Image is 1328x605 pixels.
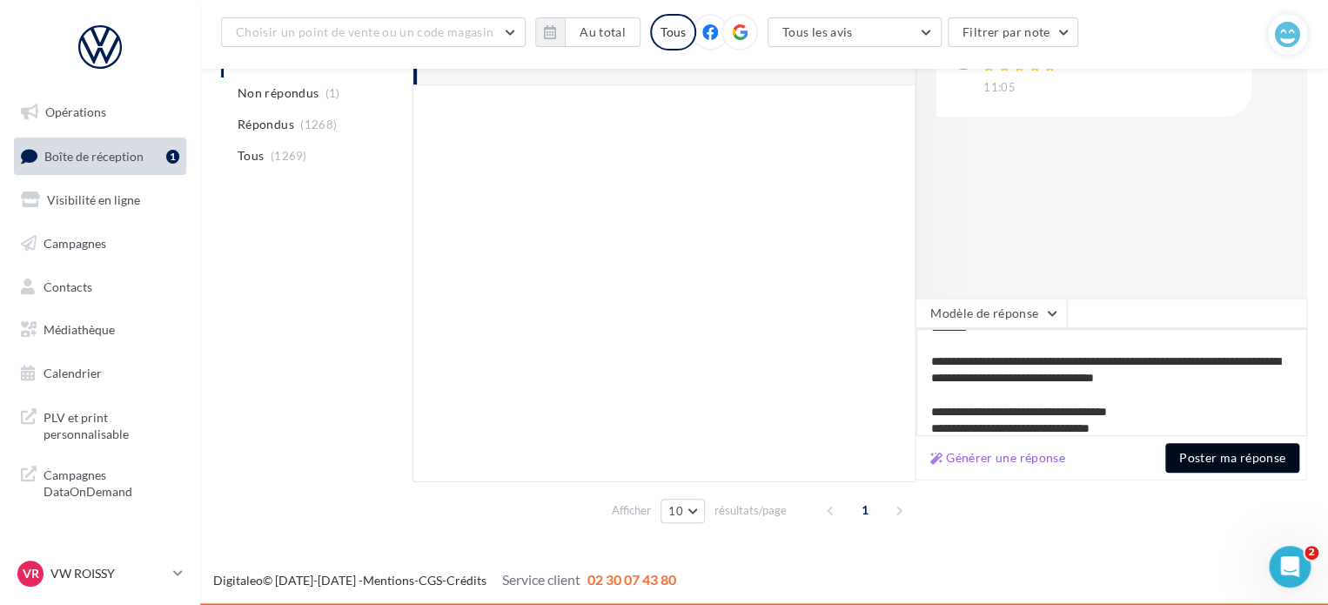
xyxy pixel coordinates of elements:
span: Médiathèque [44,322,115,337]
p: VW ROISSY [50,565,166,582]
a: Campagnes DataOnDemand [10,456,190,508]
a: Opérations [10,94,190,131]
button: 10 [661,499,705,523]
a: Visibilité en ligne [10,182,190,218]
span: résultats/page [714,502,787,519]
a: VR VW ROISSY [14,557,186,590]
span: 10 [668,504,683,518]
a: PLV et print personnalisable [10,399,190,450]
span: (1269) [271,149,307,163]
span: Service client [502,571,580,588]
span: Calendrier [44,366,102,380]
a: Mentions [363,573,414,588]
span: Opérations [45,104,106,119]
a: Digitaleo [213,573,263,588]
button: Générer une réponse [923,447,1072,468]
a: Campagnes [10,225,190,262]
a: Calendrier [10,355,190,392]
button: Tous les avis [768,17,942,47]
span: Répondus [238,116,294,133]
span: Non répondus [238,84,319,102]
div: Tous [650,14,696,50]
button: Au total [535,17,641,47]
a: CGS [419,573,442,588]
a: Contacts [10,269,190,306]
span: Campagnes [44,236,106,251]
span: (1) [325,86,340,100]
span: VR [23,565,39,582]
span: Afficher [612,502,651,519]
span: 1 [851,496,879,524]
span: 02 30 07 43 80 [587,571,676,588]
span: Boîte de réception [44,148,144,163]
span: Campagnes DataOnDemand [44,463,179,501]
button: Au total [565,17,641,47]
button: Choisir un point de vente ou un code magasin [221,17,526,47]
span: Visibilité en ligne [47,192,140,207]
a: Médiathèque [10,312,190,348]
span: PLV et print personnalisable [44,406,179,443]
span: Tous [238,147,264,165]
span: 2 [1305,546,1318,560]
span: Tous les avis [782,24,853,39]
span: 11:05 [983,80,1016,96]
button: Filtrer par note [948,17,1079,47]
iframe: Intercom live chat [1269,546,1311,588]
button: Modèle de réponse [916,299,1067,328]
span: Choisir un point de vente ou un code magasin [236,24,493,39]
span: Contacts [44,279,92,293]
a: Boîte de réception1 [10,138,190,175]
button: Poster ma réponse [1165,443,1299,473]
div: 1 [166,150,179,164]
span: © [DATE]-[DATE] - - - [213,573,676,588]
span: (1268) [300,118,337,131]
a: Crédits [446,573,486,588]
